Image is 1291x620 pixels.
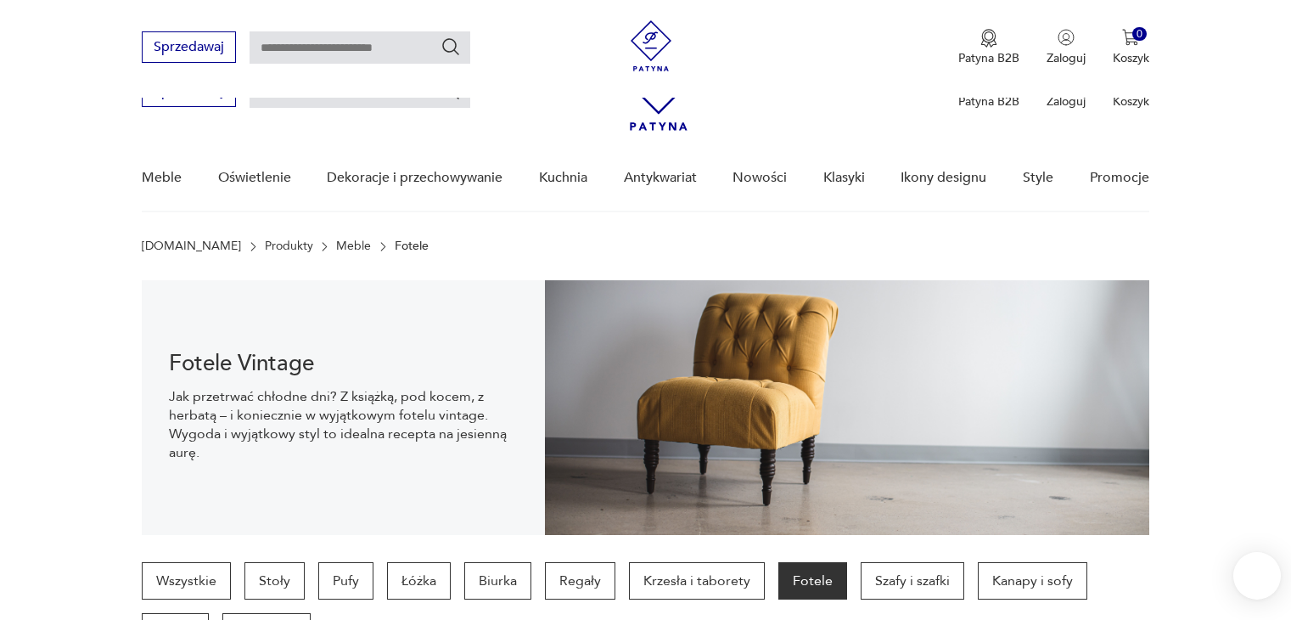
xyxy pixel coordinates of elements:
a: Biurka [464,562,531,600]
a: Wszystkie [142,562,231,600]
p: Jak przetrwać chłodne dni? Z książką, pod kocem, z herbatą – i koniecznie w wyjątkowym fotelu vin... [169,387,518,462]
img: Ikona koszyka [1122,29,1139,46]
a: Stoły [244,562,305,600]
button: 0Koszyk [1113,29,1149,66]
p: Patyna B2B [958,93,1019,110]
a: Szafy i szafki [861,562,964,600]
button: Szukaj [441,37,461,57]
a: Promocje [1090,145,1149,211]
a: Pufy [318,562,373,600]
a: Meble [142,145,182,211]
a: [DOMAIN_NAME] [142,240,241,253]
iframe: Smartsupp widget button [1233,552,1281,600]
a: Dekoracje i przechowywanie [327,145,502,211]
a: Ikona medaluPatyna B2B [958,29,1019,66]
a: Ikony designu [901,145,986,211]
a: Klasyki [823,145,865,211]
img: Patyna - sklep z meblami i dekoracjami vintage [626,20,676,71]
img: Ikona medalu [980,29,997,48]
button: Patyna B2B [958,29,1019,66]
a: Fotele [778,562,847,600]
p: Koszyk [1113,93,1149,110]
img: 9275102764de9360b0b1aa4293741aa9.jpg [545,280,1149,535]
a: Sprzedawaj [142,42,236,54]
a: Sprzedawaj [142,87,236,99]
div: 0 [1132,27,1147,42]
a: Style [1023,145,1053,211]
h1: Fotele Vintage [169,353,518,374]
a: Krzesła i taborety [629,562,765,600]
p: Fotele [395,240,429,253]
p: Zaloguj [1047,50,1086,66]
button: Zaloguj [1047,29,1086,66]
a: Meble [336,240,371,253]
a: Regały [545,562,615,600]
a: Kuchnia [539,145,587,211]
a: Łóżka [387,562,451,600]
img: Ikonka użytkownika [1058,29,1075,46]
p: Koszyk [1113,50,1149,66]
a: Antykwariat [624,145,697,211]
a: Kanapy i sofy [978,562,1087,600]
a: Oświetlenie [218,145,291,211]
p: Zaloguj [1047,93,1086,110]
a: Produkty [265,240,313,253]
a: Nowości [733,145,787,211]
button: Sprzedawaj [142,31,236,63]
p: Patyna B2B [958,50,1019,66]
